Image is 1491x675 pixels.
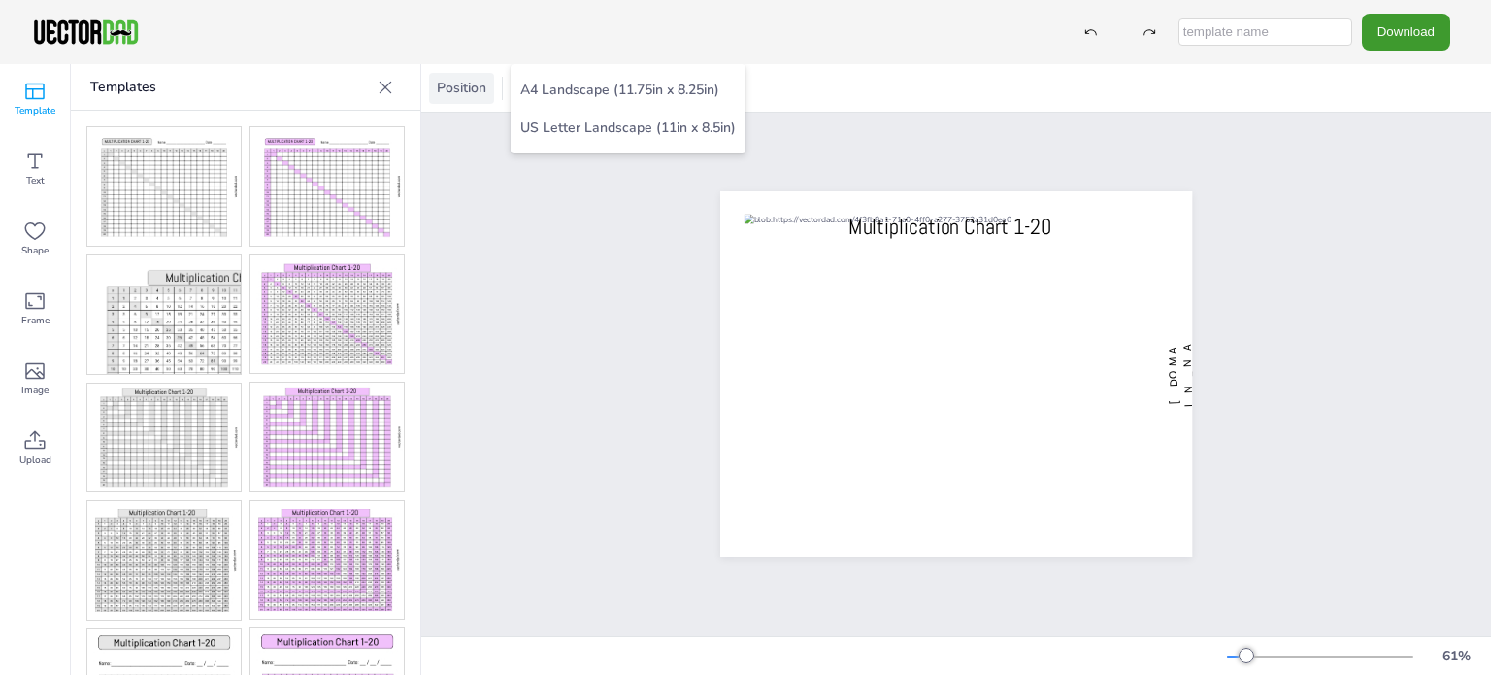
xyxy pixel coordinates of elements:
[87,255,241,374] img: mcld20fill-grey.jpg
[15,103,55,118] span: Template
[250,255,404,374] img: mcld20fill-purple.jpg
[21,383,49,398] span: Image
[1178,18,1352,46] input: template name
[21,313,50,328] span: Frame
[1166,341,1210,408] span: [DOMAIN_NAME]
[26,173,45,188] span: Text
[87,384,241,491] img: mclhv20blank-grey.jpg
[250,127,404,246] img: mcld20blank-purple.jpg
[21,243,49,258] span: Shape
[848,214,1052,241] span: Multiplication Chart 1-20
[511,64,745,153] ul: Resize
[1362,14,1450,50] button: Download
[87,501,241,620] img: mclhv20fill-grey.jpg
[433,79,490,97] span: Position
[250,383,404,490] img: mclhv20blank-purple.jpg
[250,501,404,620] img: mclhv20fill-purple.jpg
[511,71,745,109] li: A4 Landscape (11.75in x 8.25in)
[19,453,51,468] span: Upload
[31,17,141,47] img: VectorDad-1.png
[1433,647,1479,665] div: 61 %
[511,109,745,147] li: US Letter Landscape (11in x 8.5in)
[90,64,370,111] p: Templates
[87,127,241,246] img: mcld20blank-grey.jpg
